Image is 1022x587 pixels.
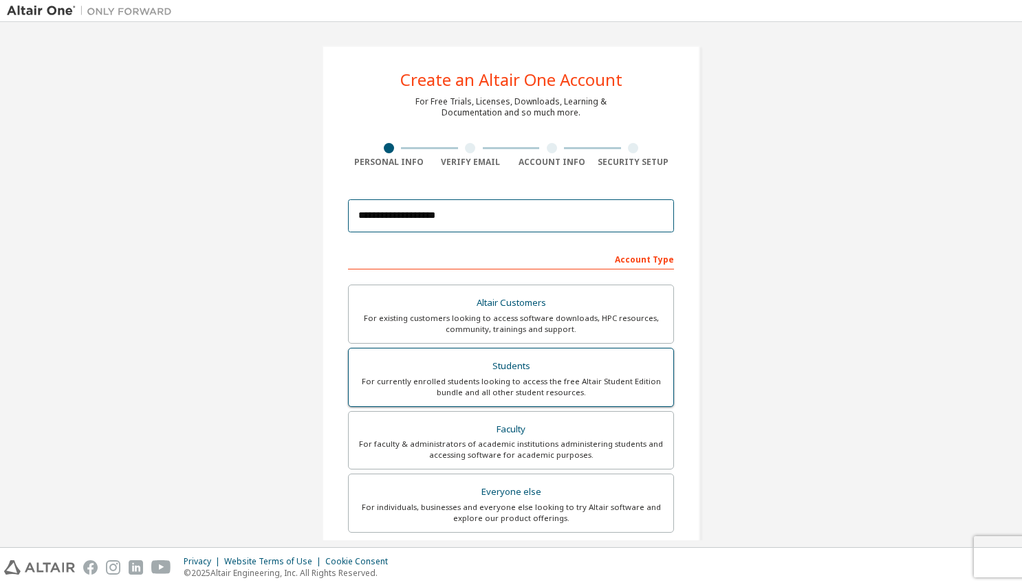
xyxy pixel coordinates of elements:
div: Students [357,357,665,376]
div: Faculty [357,420,665,439]
div: For existing customers looking to access software downloads, HPC resources, community, trainings ... [357,313,665,335]
div: Verify Email [430,157,512,168]
div: Privacy [184,556,224,567]
img: instagram.svg [106,560,120,575]
img: Altair One [7,4,179,18]
div: Cookie Consent [325,556,396,567]
div: Everyone else [357,483,665,502]
div: For faculty & administrators of academic institutions administering students and accessing softwa... [357,439,665,461]
p: © 2025 Altair Engineering, Inc. All Rights Reserved. [184,567,396,579]
div: Altair Customers [357,293,665,313]
img: altair_logo.svg [4,560,75,575]
img: youtube.svg [151,560,171,575]
div: Account Info [511,157,593,168]
img: facebook.svg [83,560,98,575]
div: Personal Info [348,157,430,168]
div: For Free Trials, Licenses, Downloads, Learning & Documentation and so much more. [415,96,607,118]
div: Create an Altair One Account [400,71,622,88]
img: linkedin.svg [129,560,143,575]
div: For individuals, businesses and everyone else looking to try Altair software and explore our prod... [357,502,665,524]
div: Account Type [348,247,674,269]
div: For currently enrolled students looking to access the free Altair Student Edition bundle and all ... [357,376,665,398]
div: Website Terms of Use [224,556,325,567]
div: Security Setup [593,157,675,168]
